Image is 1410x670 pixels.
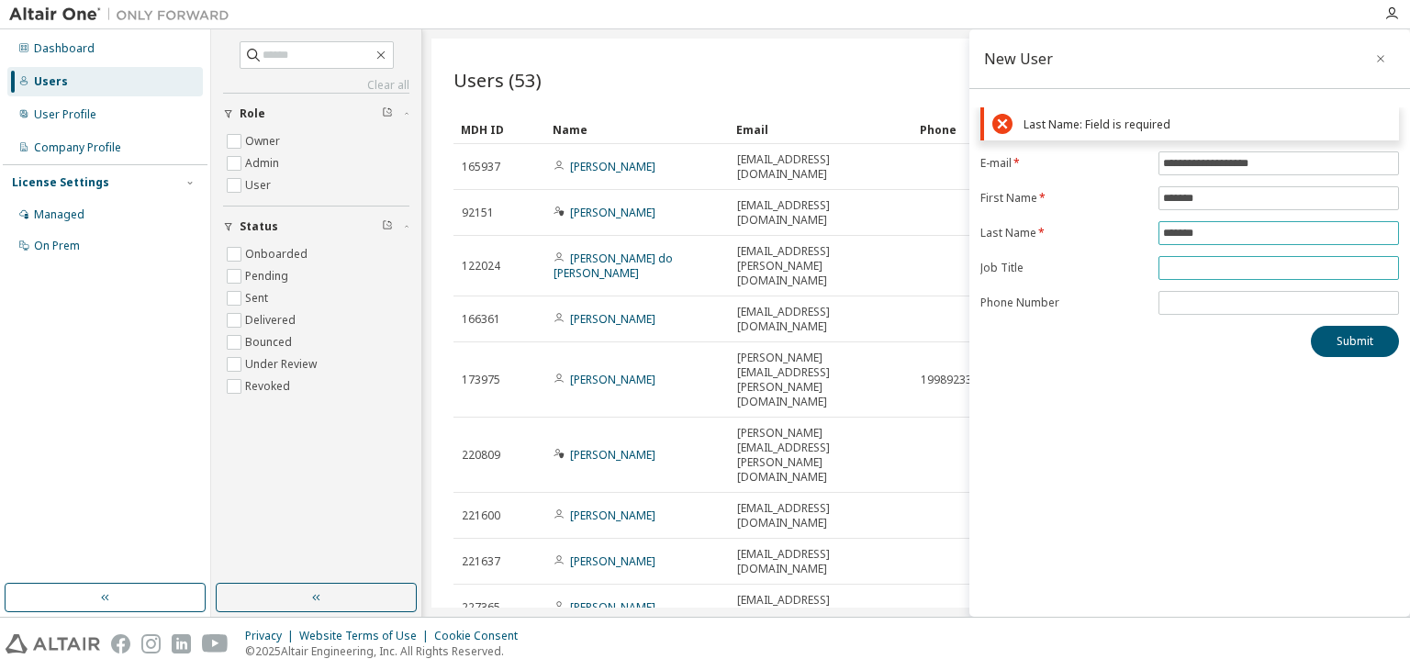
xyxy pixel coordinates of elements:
label: Sent [245,287,272,309]
div: Users [34,74,68,89]
span: [EMAIL_ADDRESS][DOMAIN_NAME] [737,593,904,622]
a: [PERSON_NAME] do [PERSON_NAME] [554,251,673,281]
label: Owner [245,130,284,152]
div: Phone [920,115,1089,144]
span: [EMAIL_ADDRESS][DOMAIN_NAME] [737,198,904,228]
span: Users (53) [453,67,542,93]
label: Revoked [245,375,294,397]
label: Pending [245,265,292,287]
label: Bounced [245,331,296,353]
label: Job Title [980,261,1147,275]
span: [EMAIL_ADDRESS][DOMAIN_NAME] [737,547,904,576]
div: Managed [34,207,84,222]
label: Delivered [245,309,299,331]
a: [PERSON_NAME] [570,372,655,387]
button: Role [223,94,409,134]
span: [EMAIL_ADDRESS][DOMAIN_NAME] [737,152,904,182]
span: 122024 [462,259,500,274]
a: [PERSON_NAME] [570,599,655,615]
span: 220809 [462,448,500,463]
label: Admin [245,152,283,174]
span: 165937 [462,160,500,174]
img: Altair One [9,6,239,24]
label: First Name [980,191,1147,206]
span: Role [240,106,265,121]
a: [PERSON_NAME] [570,553,655,569]
div: Company Profile [34,140,121,155]
div: Email [736,115,905,144]
a: Clear all [223,78,409,93]
div: MDH ID [461,115,538,144]
div: License Settings [12,175,109,190]
div: Cookie Consent [434,629,529,643]
div: User Profile [34,107,96,122]
a: [PERSON_NAME] [570,205,655,220]
label: E-mail [980,156,1147,171]
img: instagram.svg [141,634,161,653]
button: Status [223,207,409,247]
span: 221637 [462,554,500,569]
div: Website Terms of Use [299,629,434,643]
label: Under Review [245,353,320,375]
div: New User [984,51,1053,66]
span: [PERSON_NAME][EMAIL_ADDRESS][PERSON_NAME][DOMAIN_NAME] [737,351,904,409]
label: Phone Number [980,296,1147,310]
div: Name [553,115,722,144]
button: Submit [1311,326,1399,357]
a: [PERSON_NAME] [570,311,655,327]
span: [EMAIL_ADDRESS][DOMAIN_NAME] [737,305,904,334]
img: linkedin.svg [172,634,191,653]
span: 92151 [462,206,494,220]
div: Privacy [245,629,299,643]
a: [PERSON_NAME] [570,508,655,523]
label: Last Name [980,226,1147,240]
span: Clear filter [382,219,393,234]
div: On Prem [34,239,80,253]
p: © 2025 Altair Engineering, Inc. All Rights Reserved. [245,643,529,659]
span: 166361 [462,312,500,327]
div: Dashboard [34,41,95,56]
span: [PERSON_NAME][EMAIL_ADDRESS][PERSON_NAME][DOMAIN_NAME] [737,426,904,485]
img: youtube.svg [202,634,229,653]
span: 221600 [462,508,500,523]
label: User [245,174,274,196]
label: Onboarded [245,243,311,265]
span: [EMAIL_ADDRESS][DOMAIN_NAME] [737,501,904,530]
span: 19989233823 [921,373,991,387]
div: Last Name: Field is required [1024,117,1391,131]
span: [EMAIL_ADDRESS][PERSON_NAME][DOMAIN_NAME] [737,244,904,288]
span: 173975 [462,373,500,387]
span: Status [240,219,278,234]
a: [PERSON_NAME] [570,159,655,174]
a: [PERSON_NAME] [570,447,655,463]
span: 227365 [462,600,500,615]
span: Clear filter [382,106,393,121]
img: facebook.svg [111,634,130,653]
img: altair_logo.svg [6,634,100,653]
